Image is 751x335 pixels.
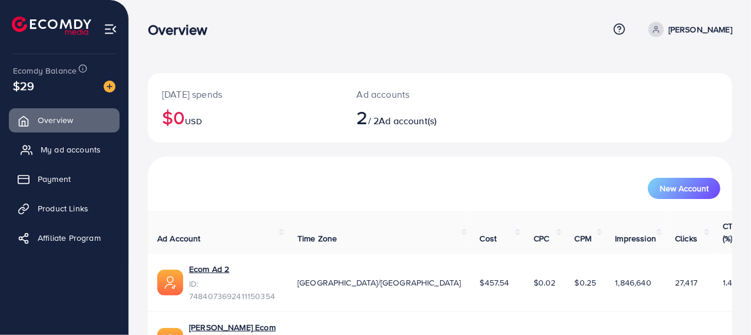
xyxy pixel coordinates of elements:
span: ID: 7484073692411150354 [189,278,279,302]
p: [DATE] spends [162,87,329,101]
span: 2 [357,104,368,131]
span: Overview [38,114,73,126]
span: Payment [38,173,71,185]
span: Ecomdy Balance [13,65,77,77]
a: My ad accounts [9,138,120,161]
span: My ad accounts [41,144,101,155]
span: 1.48 [723,277,737,288]
a: Affiliate Program [9,226,120,250]
span: Ad account(s) [379,114,436,127]
a: Product Links [9,197,120,220]
a: Ecom Ad 2 [189,263,229,275]
h2: $0 [162,106,329,128]
span: Ad Account [157,233,201,244]
span: USD [185,115,201,127]
span: New Account [660,184,709,193]
span: Cost [480,233,497,244]
span: $0.25 [575,277,597,288]
a: [PERSON_NAME] Ecom [189,321,276,333]
iframe: Chat [701,282,742,326]
span: $0.02 [534,277,556,288]
button: New Account [648,178,720,199]
span: Impression [616,233,657,244]
a: Overview [9,108,120,132]
h3: Overview [148,21,217,38]
span: $29 [13,77,34,94]
span: $457.54 [480,277,510,288]
span: [GEOGRAPHIC_DATA]/[GEOGRAPHIC_DATA] [297,277,461,288]
span: Time Zone [297,233,337,244]
h2: / 2 [357,106,475,128]
img: menu [104,22,117,36]
img: logo [12,16,91,35]
span: Product Links [38,203,88,214]
img: image [104,81,115,92]
span: Clicks [675,233,697,244]
p: Ad accounts [357,87,475,101]
img: ic-ads-acc.e4c84228.svg [157,270,183,296]
a: [PERSON_NAME] [644,22,732,37]
span: 1,846,640 [616,277,651,288]
span: CPC [534,233,549,244]
a: Payment [9,167,120,191]
span: Affiliate Program [38,232,101,244]
span: CTR (%) [723,220,738,244]
p: [PERSON_NAME] [669,22,732,37]
span: CPM [575,233,591,244]
span: 27,417 [675,277,697,288]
